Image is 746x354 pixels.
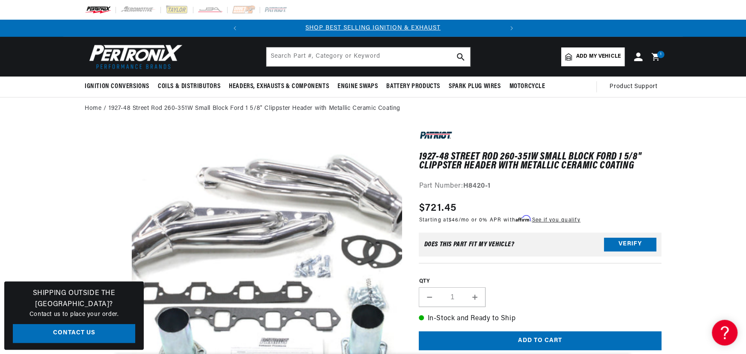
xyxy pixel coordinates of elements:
summary: Headers, Exhausts & Components [225,77,333,97]
summary: Ignition Conversions [85,77,154,97]
span: Product Support [610,82,657,91]
div: Part Number: [419,181,661,192]
a: Contact Us [13,324,135,343]
a: SHOP BEST SELLING IGNITION & EXHAUST [305,25,441,31]
input: Search Part #, Category or Keyword [266,47,470,66]
span: Engine Swaps [337,82,378,91]
summary: Spark Plug Wires [444,77,505,97]
p: Contact us to place your order. [13,310,135,319]
summary: Engine Swaps [333,77,382,97]
div: Announcement [243,24,503,33]
a: See if you qualify - Learn more about Affirm Financing (opens in modal) [532,218,580,223]
h1: 1927-48 Street Rod 260-351W Small Block Ford 1 5/8" Clippster Header with Metallic Ceramic Coating [419,153,661,170]
span: Motorcycle [509,82,545,91]
span: $46 [449,218,459,223]
nav: breadcrumbs [85,104,661,113]
span: Ignition Conversions [85,82,149,91]
img: Pertronix [85,42,183,71]
summary: Motorcycle [505,77,549,97]
p: Starting at /mo or 0% APR with . [419,216,580,224]
h3: Shipping Outside the [GEOGRAPHIC_DATA]? [13,288,135,310]
p: In-Stock and Ready to Ship [419,313,661,324]
span: $721.45 [419,201,456,216]
span: Coils & Distributors [158,82,220,91]
button: Translation missing: en.sections.announcements.next_announcement [503,20,520,37]
span: Add my vehicle [576,53,621,61]
span: Spark Plug Wires [449,82,501,91]
button: search button [451,47,470,66]
label: QTY [419,278,661,285]
strong: H8420-1 [463,183,491,189]
div: 1 of 2 [243,24,503,33]
summary: Product Support [610,77,661,97]
button: Add to cart [419,331,661,351]
summary: Coils & Distributors [154,77,225,97]
a: Add my vehicle [561,47,625,66]
summary: Battery Products [382,77,444,97]
button: Verify [604,238,656,251]
span: Headers, Exhausts & Components [229,82,329,91]
span: Battery Products [386,82,440,91]
slideshow-component: Translation missing: en.sections.announcements.announcement_bar [63,20,683,37]
span: 1 [660,51,662,58]
span: Affirm [515,215,530,222]
a: Home [85,104,101,113]
div: Does This part fit My vehicle? [424,241,514,248]
a: 1927-48 Street Rod 260-351W Small Block Ford 1 5/8" Clippster Header with Metallic Ceramic Coating [109,104,400,113]
button: Translation missing: en.sections.announcements.previous_announcement [226,20,243,37]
